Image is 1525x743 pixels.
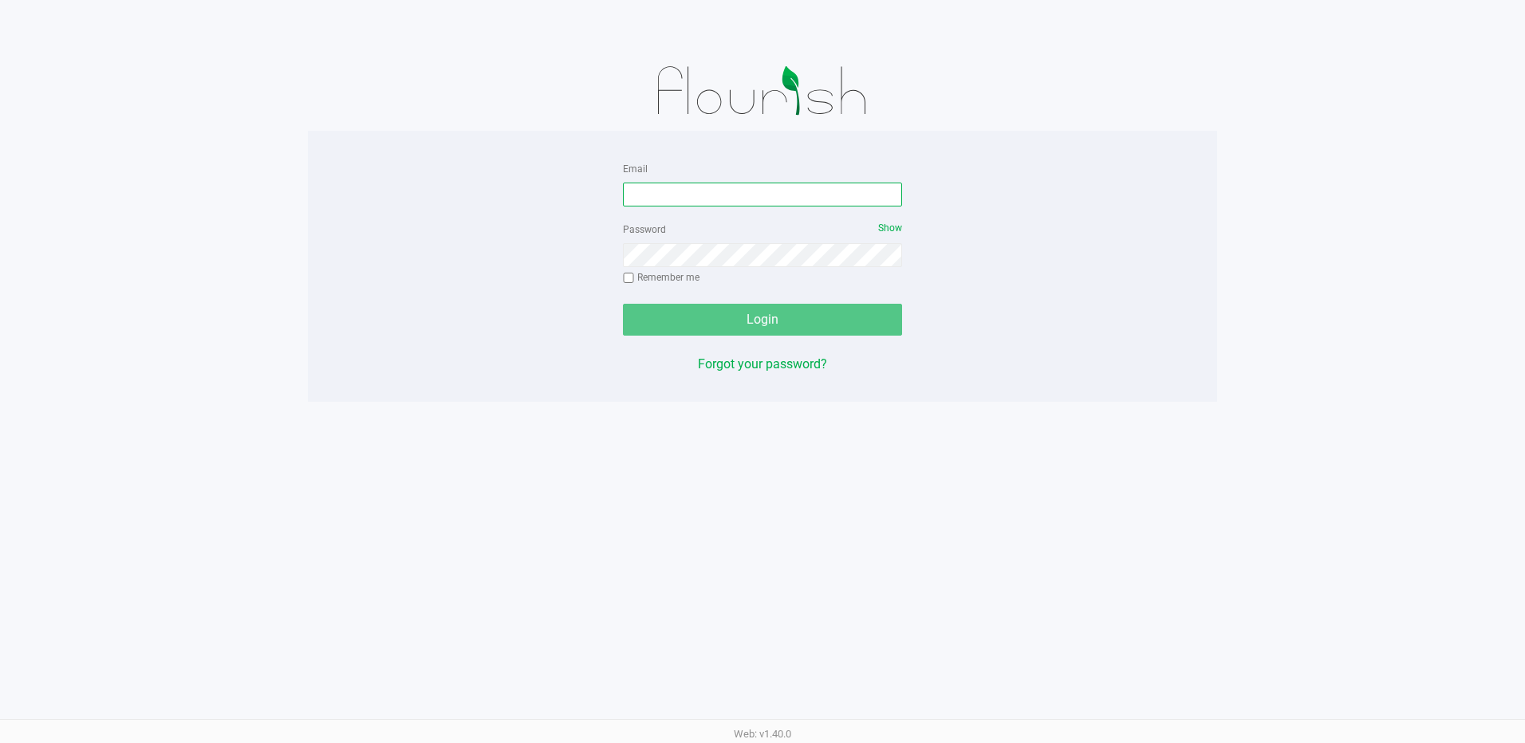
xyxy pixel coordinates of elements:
label: Password [623,222,666,237]
button: Forgot your password? [698,355,827,374]
span: Show [878,222,902,234]
span: Web: v1.40.0 [734,728,791,740]
label: Email [623,162,648,176]
input: Remember me [623,273,634,284]
label: Remember me [623,270,699,285]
